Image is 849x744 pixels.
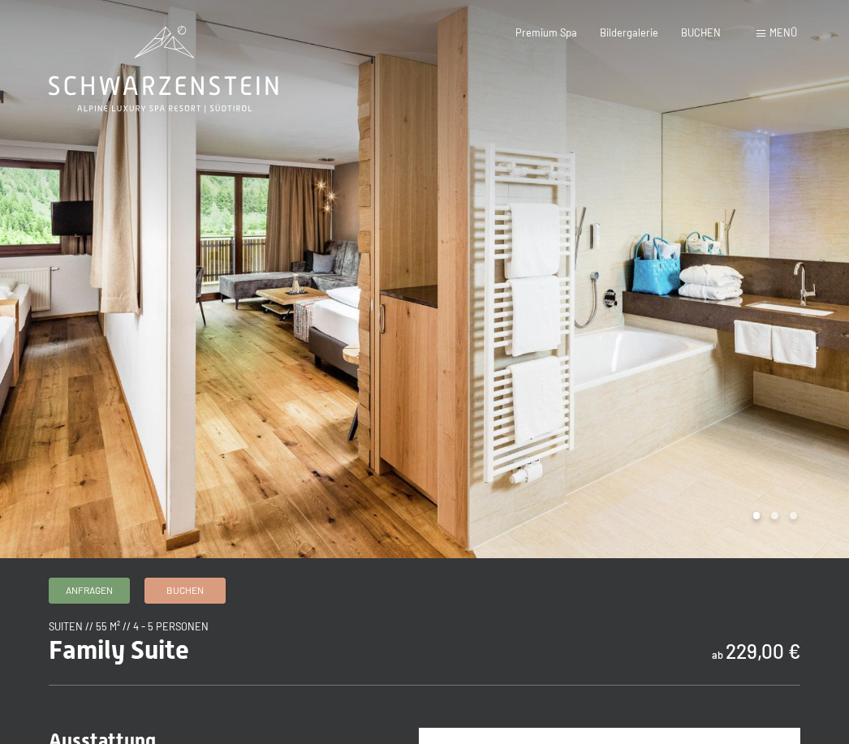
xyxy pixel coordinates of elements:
[515,26,577,39] a: Premium Spa
[166,583,204,597] span: Buchen
[681,26,721,39] a: BUCHEN
[145,578,225,603] a: Buchen
[66,583,113,597] span: Anfragen
[726,639,800,663] b: 229,00 €
[600,26,658,39] a: Bildergalerie
[712,648,723,661] span: ab
[769,26,797,39] span: Menü
[50,578,129,603] a: Anfragen
[49,620,209,633] span: Suiten // 55 m² // 4 - 5 Personen
[49,634,189,665] span: Family Suite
